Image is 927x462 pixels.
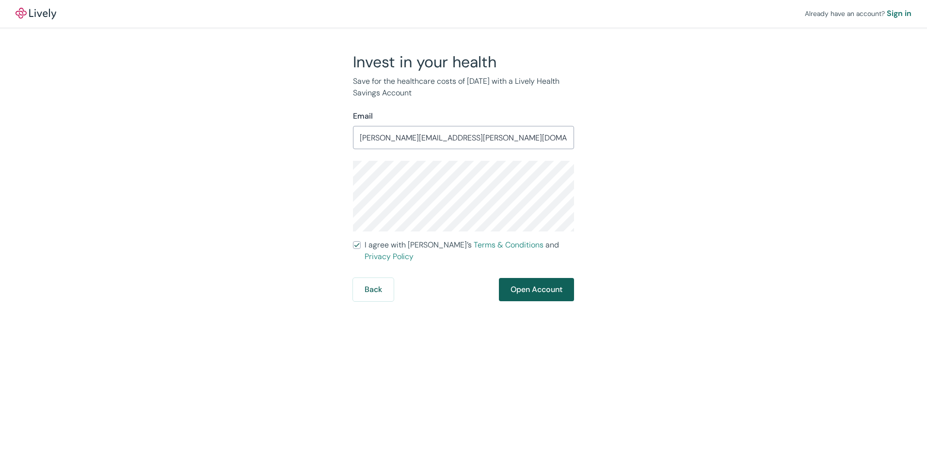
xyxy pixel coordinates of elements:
img: Lively [16,8,56,19]
label: Email [353,110,373,122]
p: Save for the healthcare costs of [DATE] with a Lively Health Savings Account [353,76,574,99]
a: Terms & Conditions [474,240,543,250]
a: Privacy Policy [365,251,414,262]
div: Already have an account? [805,8,911,19]
a: Sign in [887,8,911,19]
a: LivelyLively [16,8,56,19]
h2: Invest in your health [353,52,574,72]
button: Open Account [499,278,574,301]
span: I agree with [PERSON_NAME]’s and [365,239,574,262]
button: Back [353,278,394,301]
